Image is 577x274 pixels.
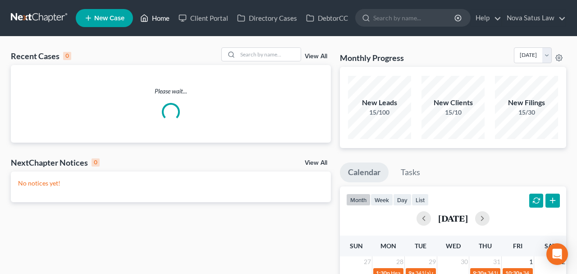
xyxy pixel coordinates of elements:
span: 31 [492,256,501,267]
div: Open Intercom Messenger [546,243,568,265]
h2: [DATE] [438,214,468,223]
span: Fri [513,242,522,250]
div: New Leads [348,98,411,108]
a: Directory Cases [233,10,302,26]
div: 15/100 [348,108,411,117]
span: 1 [528,256,534,267]
button: week [371,194,393,206]
p: No notices yet! [18,179,324,188]
span: Tue [415,242,426,250]
input: Search by name... [238,48,301,61]
div: New Clients [421,98,485,108]
button: list [412,194,429,206]
div: 15/30 [495,108,558,117]
span: Mon [380,242,396,250]
input: Search by name... [373,9,456,26]
div: Recent Cases [11,51,71,61]
div: 0 [92,158,100,167]
a: View All [305,160,327,166]
a: View All [305,53,327,60]
div: New Filings [495,98,558,108]
span: Sun [350,242,363,250]
span: Wed [446,242,461,250]
a: Help [471,10,501,26]
span: 30 [460,256,469,267]
span: Thu [479,242,492,250]
a: Nova Satus Law [502,10,566,26]
span: Sat [545,242,556,250]
span: 29 [428,256,437,267]
span: New Case [94,15,124,22]
a: Tasks [393,163,428,182]
a: Calendar [340,163,389,182]
div: NextChapter Notices [11,157,100,168]
span: 27 [363,256,372,267]
a: Client Portal [174,10,233,26]
a: Home [136,10,174,26]
h3: Monthly Progress [340,52,404,63]
div: 15/10 [421,108,485,117]
button: day [393,194,412,206]
div: 0 [63,52,71,60]
a: DebtorCC [302,10,353,26]
p: Please wait... [11,87,331,96]
span: 28 [395,256,404,267]
button: month [346,194,371,206]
